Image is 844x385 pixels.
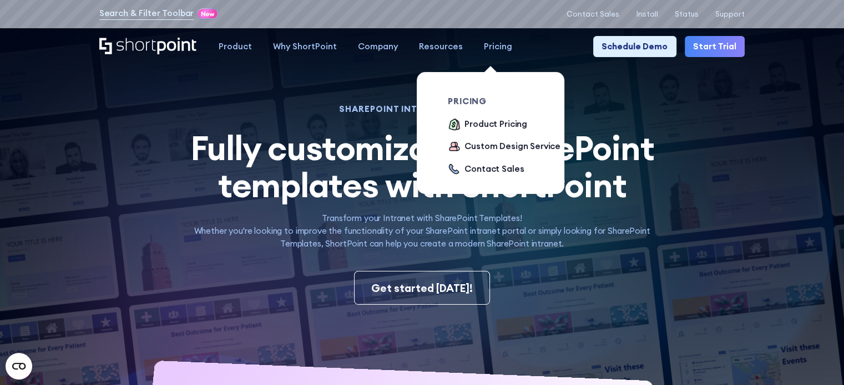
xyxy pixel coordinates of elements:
iframe: Chat Widget [789,332,844,385]
a: Custom Design Service [448,140,560,154]
a: Schedule Demo [593,36,676,57]
div: Why ShortPoint [273,40,337,53]
a: Search & Filter Toolbar [99,7,194,20]
div: Custom Design Service [464,140,560,153]
a: Contact Sales [567,10,619,18]
a: Pricing [473,36,523,57]
a: Company [347,36,408,57]
div: Resources [419,40,463,53]
div: Contact Sales [464,163,524,176]
a: Product Pricing [448,118,527,132]
p: Transform your Intranet with SharePoint Templates! Whether you're looking to improve the function... [175,212,669,250]
h1: SHAREPOINT INTRANET TEMPLATES [175,105,669,113]
div: Pricing [484,40,512,53]
a: Resources [408,36,473,57]
a: Why ShortPoint [262,36,347,57]
div: pricing [448,97,566,105]
a: Get started [DATE]! [354,271,491,305]
div: Product [219,40,252,53]
div: Get started [DATE]! [371,280,473,296]
a: Status [675,10,699,18]
a: Home [99,38,198,56]
span: Fully customizable SharePoint templates with ShortPoint [190,126,654,206]
div: Product Pricing [464,118,527,131]
div: Company [358,40,398,53]
a: Product [208,36,262,57]
a: Support [715,10,745,18]
a: Start Trial [685,36,745,57]
a: Contact Sales [448,163,524,177]
a: Install [636,10,658,18]
button: Open CMP widget [6,353,32,379]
